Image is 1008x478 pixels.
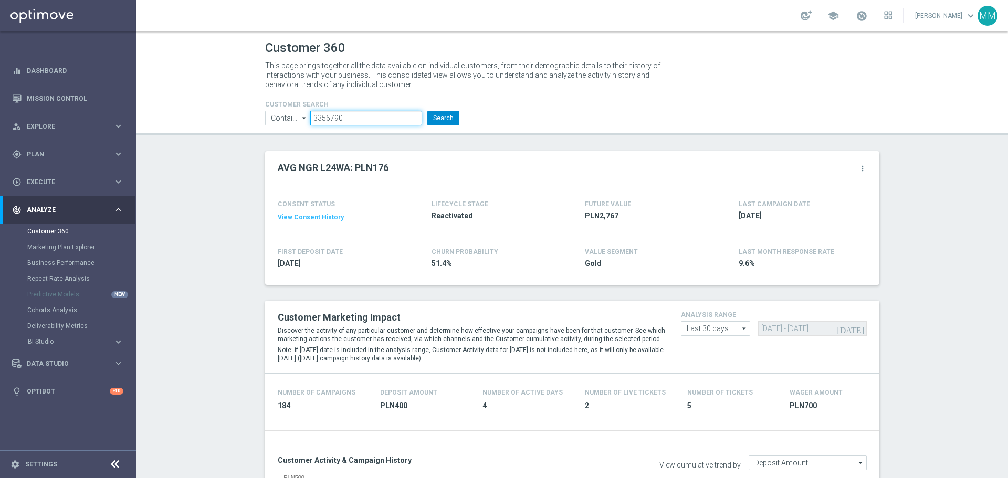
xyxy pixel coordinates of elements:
div: Mission Control [12,84,123,112]
h4: CUSTOMER SEARCH [265,101,459,108]
p: Discover the activity of any particular customer and determine how effective your campaigns have ... [278,326,665,343]
a: Deliverability Metrics [27,322,109,330]
span: Explore [27,123,113,130]
span: Data Studio [27,360,113,367]
h4: CONSENT STATUS [278,200,401,208]
div: NEW [111,291,128,298]
h1: Customer 360 [265,40,879,56]
h4: Deposit Amount [380,389,437,396]
i: arrow_drop_down [739,322,750,335]
i: arrow_drop_down [856,456,866,470]
i: person_search [12,122,22,131]
a: Customer 360 [27,227,109,236]
span: BI Studio [28,338,103,345]
h4: Number Of Tickets [687,389,753,396]
span: PLN400 [380,401,470,411]
button: Search [427,111,459,125]
i: keyboard_arrow_right [113,358,123,368]
div: track_changes Analyze keyboard_arrow_right [12,206,124,214]
span: LAST MONTH RESPONSE RATE [739,248,834,256]
span: 184 [278,401,367,411]
input: Enter CID, Email, name or phone [310,111,422,125]
i: play_circle_outline [12,177,22,187]
p: Note: if [DATE] date is included in the analysis range, Customer Activity data for [DATE] is not ... [278,346,665,363]
i: gps_fixed [12,150,22,159]
div: Marketing Plan Explorer [27,239,135,255]
button: BI Studio keyboard_arrow_right [27,337,124,346]
input: analysis range [681,321,750,336]
div: BI Studio [28,338,113,345]
h4: VALUE SEGMENT [585,248,638,256]
span: 2 [585,401,675,411]
div: Repeat Rate Analysis [27,271,135,286]
a: [PERSON_NAME]keyboard_arrow_down [914,8,978,24]
div: Optibot [12,377,123,405]
button: lightbulb Optibot +10 [12,387,124,396]
i: keyboard_arrow_right [113,205,123,215]
button: Data Studio keyboard_arrow_right [12,359,124,368]
i: equalizer [12,66,22,76]
h4: LAST CAMPAIGN DATE [739,200,810,208]
div: BI Studio [27,334,135,349]
div: Analyze [12,205,113,215]
span: CHURN PROBABILITY [432,248,498,256]
button: Mission Control [12,94,124,103]
i: track_changes [12,205,22,215]
div: MM [978,6,997,26]
h4: FUTURE VALUE [585,200,631,208]
h2: AVG NGR L24WA: PLN176 [278,162,388,174]
a: Optibot [27,377,110,405]
span: 5 [687,401,777,411]
span: PLN2,767 [585,211,708,221]
span: Plan [27,151,113,157]
div: Dashboard [12,57,123,84]
button: play_circle_outline Execute keyboard_arrow_right [12,178,124,186]
span: Execute [27,179,113,185]
h4: analysis range [681,311,867,318]
h2: Customer Marketing Impact [278,311,665,324]
a: Business Performance [27,259,109,267]
i: keyboard_arrow_right [113,337,123,347]
div: Data Studio [12,359,113,368]
div: +10 [110,388,123,395]
a: Repeat Rate Analysis [27,274,109,283]
i: keyboard_arrow_right [113,149,123,159]
input: Contains [265,111,310,125]
h3: Customer Activity & Campaign History [278,455,564,465]
p: This page brings together all the data available on individual customers, from their demographic ... [265,61,669,89]
div: Business Performance [27,255,135,271]
h4: LIFECYCLE STAGE [432,200,488,208]
span: 2025-08-27 [739,211,862,221]
div: gps_fixed Plan keyboard_arrow_right [12,150,124,158]
div: Execute [12,177,113,187]
button: equalizer Dashboard [12,67,124,75]
span: 4 [482,401,572,411]
span: school [827,10,839,22]
a: Cohorts Analysis [27,306,109,314]
h4: Number Of Live Tickets [585,389,666,396]
h4: Number of Campaigns [278,389,355,396]
i: keyboard_arrow_right [113,121,123,131]
span: PLN700 [790,401,879,411]
span: 51.4% [432,259,554,269]
a: Mission Control [27,84,123,112]
a: Dashboard [27,57,123,84]
i: arrow_drop_down [299,111,310,125]
a: Settings [25,461,57,468]
h4: Wager Amount [790,389,843,396]
div: Predictive Models [27,286,135,302]
span: 2025-06-16 [278,259,401,269]
button: View Consent History [278,213,344,222]
div: Explore [12,122,113,131]
button: person_search Explore keyboard_arrow_right [12,122,124,131]
div: Plan [12,150,113,159]
div: Deliverability Metrics [27,318,135,334]
h4: Number of Active Days [482,389,563,396]
i: lightbulb [12,387,22,396]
